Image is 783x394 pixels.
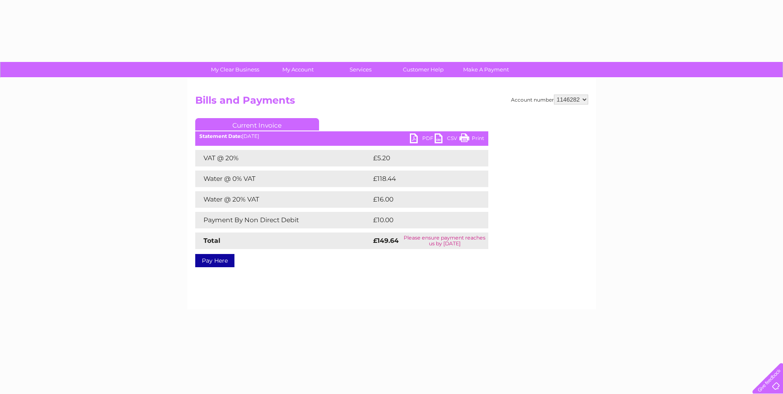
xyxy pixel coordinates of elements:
[199,133,242,139] b: Statement Date:
[201,62,269,77] a: My Clear Business
[410,133,435,145] a: PDF
[373,237,399,244] strong: £149.64
[195,254,234,267] a: Pay Here
[195,212,371,228] td: Payment By Non Direct Debit
[371,150,469,166] td: £5.20
[326,62,395,77] a: Services
[401,233,488,249] td: Please ensure payment reaches us by [DATE]
[195,95,588,110] h2: Bills and Payments
[371,191,471,208] td: £16.00
[203,237,220,244] strong: Total
[371,212,471,228] td: £10.00
[435,133,459,145] a: CSV
[264,62,332,77] a: My Account
[195,133,488,139] div: [DATE]
[195,150,371,166] td: VAT @ 20%
[511,95,588,104] div: Account number
[371,171,473,187] td: £118.44
[195,191,371,208] td: Water @ 20% VAT
[195,118,319,131] a: Current Invoice
[389,62,457,77] a: Customer Help
[459,133,484,145] a: Print
[452,62,520,77] a: Make A Payment
[195,171,371,187] td: Water @ 0% VAT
